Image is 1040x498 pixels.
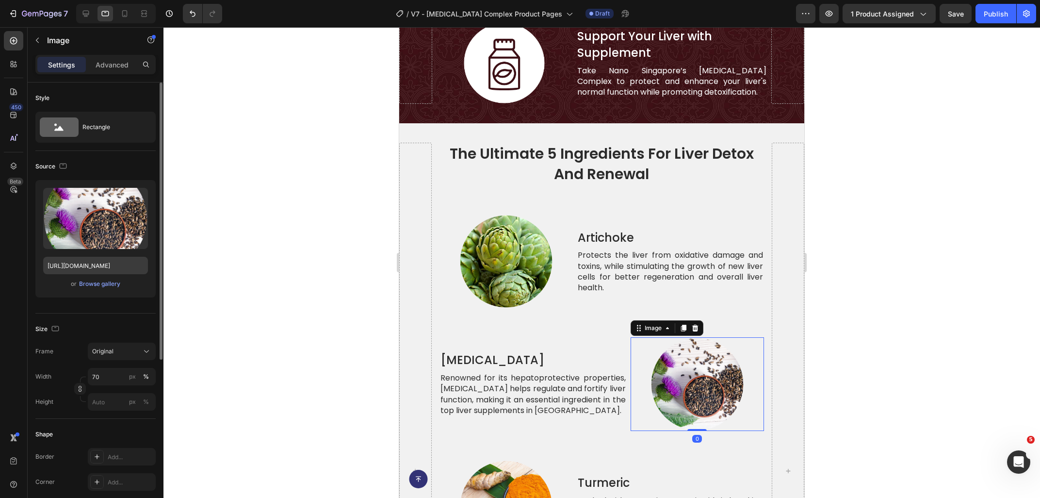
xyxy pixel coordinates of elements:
[60,187,154,281] img: 1.png
[88,343,156,360] button: Original
[35,398,53,406] label: Height
[843,4,936,23] button: 1 product assigned
[140,396,152,408] button: px
[399,27,804,498] iframe: Design area
[35,372,51,381] label: Width
[851,9,914,19] span: 1 product assigned
[35,478,55,486] div: Corner
[40,324,227,342] h2: [MEDICAL_DATA]
[984,9,1008,19] div: Publish
[35,430,53,439] div: Shape
[35,160,69,173] div: Source
[178,1,367,33] p: Support Your Liver with Supplement
[41,346,227,389] p: Renowned for its hepatoprotective properties, [MEDICAL_DATA] helps regulate and fortify liver fun...
[1027,436,1035,444] span: 5
[82,116,142,138] div: Rectangle
[4,4,72,23] button: 7
[43,188,148,249] img: preview-image
[411,9,562,19] span: V7 - [MEDICAL_DATA] Complex Product Pages
[71,278,77,290] span: or
[35,94,49,102] div: Style
[179,223,364,266] p: Protects the liver from oxidative damage and toxins, while stimulating the growth of new liver ce...
[35,347,53,356] label: Frame
[64,8,68,19] p: 7
[96,60,129,70] p: Advanced
[183,4,222,23] div: Undo/Redo
[293,408,303,415] div: 0
[595,9,610,18] span: Draft
[48,60,75,70] p: Settings
[251,310,345,404] img: 2.png
[948,10,964,18] span: Save
[143,398,149,406] div: %
[143,372,149,381] div: %
[92,347,114,356] span: Original
[108,478,153,487] div: Add...
[35,323,61,336] div: Size
[129,372,136,381] div: px
[79,279,121,289] button: Browse gallery
[1007,450,1030,474] iframe: Intercom live chat
[406,9,409,19] span: /
[975,4,1016,23] button: Publish
[244,297,264,305] div: Image
[127,371,138,382] button: %
[140,371,152,382] button: px
[178,38,367,71] p: Take Nano Singapore’s [MEDICAL_DATA] Complex to protect and enhance your liver's normal function ...
[88,368,156,385] input: px%
[9,103,23,111] div: 450
[47,34,130,46] p: Image
[43,257,148,274] input: https://example.com/image.jpg
[129,398,136,406] div: px
[79,280,120,288] div: Browse gallery
[127,396,138,408] button: %
[940,4,972,23] button: Save
[108,453,153,462] div: Add...
[88,393,156,411] input: px%
[178,201,365,220] h2: artichoke
[7,178,23,185] div: Beta
[40,116,365,158] h2: the ultimate 5 ingredients for liver detox and renewal
[35,452,54,461] div: Border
